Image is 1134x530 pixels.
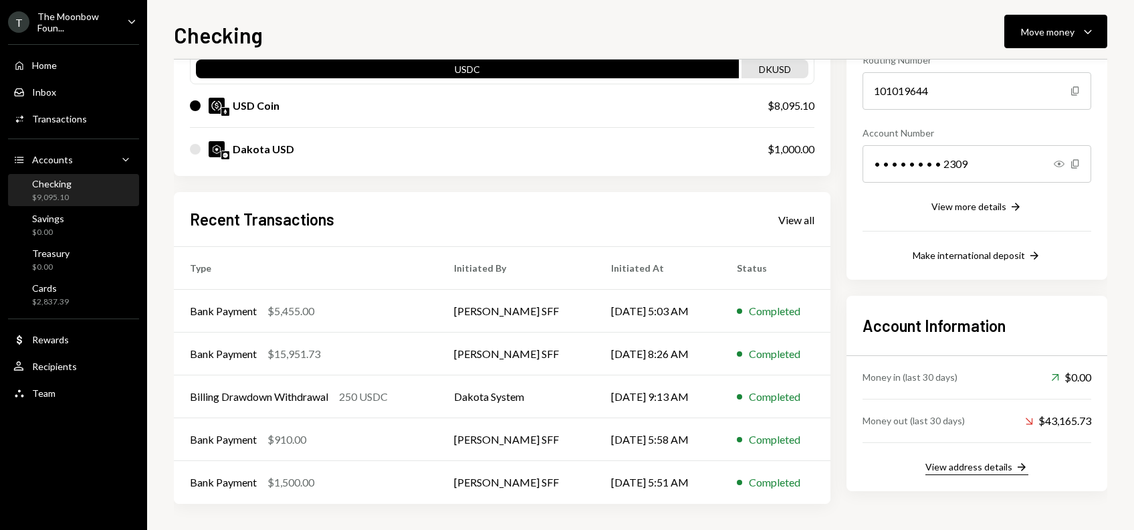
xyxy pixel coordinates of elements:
div: Accounts [32,154,73,165]
div: 250 USDC [339,389,388,405]
div: Rewards [32,334,69,345]
a: Inbox [8,80,139,104]
th: Initiated At [595,247,721,290]
div: $910.00 [267,432,306,448]
div: $15,951.73 [267,346,320,362]
div: View address details [925,461,1012,472]
div: Checking [32,178,72,189]
div: $2,837.39 [32,296,69,308]
div: T [8,11,29,33]
div: $1,000.00 [768,141,814,157]
div: Money in (last 30 days) [863,370,957,384]
button: View address details [925,460,1028,475]
div: Move money [1021,25,1074,39]
div: $5,455.00 [267,303,314,319]
div: $0.00 [32,227,64,238]
a: Accounts [8,147,139,171]
button: Move money [1004,15,1107,48]
div: Cards [32,282,69,294]
td: [DATE] 5:58 AM [595,418,721,461]
td: [DATE] 8:26 AM [595,333,721,375]
th: Initiated By [438,247,595,290]
div: USD Coin [233,98,279,114]
h2: Recent Transactions [190,208,334,230]
a: View all [778,212,814,227]
img: DKUSD [209,141,225,157]
div: Money out (last 30 days) [863,414,965,428]
div: Completed [749,389,800,405]
td: [DATE] 5:51 AM [595,461,721,504]
a: Recipients [8,354,139,378]
div: Home [32,60,57,71]
div: Completed [749,303,800,319]
div: Treasury [32,248,70,259]
img: USDC [209,98,225,114]
a: Transactions [8,106,139,130]
h1: Checking [174,21,263,48]
div: Billing Drawdown Withdrawal [190,389,328,405]
div: Completed [749,432,800,448]
td: Dakota System [438,375,595,418]
div: $8,095.10 [768,98,814,114]
div: Team [32,387,55,399]
div: View more details [931,201,1006,212]
img: ethereum-mainnet [221,108,229,116]
a: Cards$2,837.39 [8,278,139,311]
td: [PERSON_NAME] SFF [438,461,595,504]
div: Bank Payment [190,303,257,319]
div: $0.00 [32,262,70,273]
div: USDC [196,62,739,81]
div: 101019644 [863,72,1091,110]
a: Home [8,53,139,77]
div: Routing Number [863,53,1091,67]
div: $43,165.73 [1025,413,1091,429]
div: Bank Payment [190,346,257,362]
div: Make international deposit [913,250,1025,261]
div: $0.00 [1051,369,1091,385]
div: Completed [749,474,800,491]
div: Bank Payment [190,474,257,491]
button: View more details [931,200,1022,215]
div: Transactions [32,113,87,124]
div: Inbox [32,86,56,98]
td: [PERSON_NAME] SFF [438,333,595,375]
a: Team [8,381,139,405]
div: Recipients [32,361,77,372]
td: [PERSON_NAME] SFF [438,290,595,333]
th: Status [721,247,830,290]
div: View all [778,213,814,227]
div: Dakota USD [233,141,294,157]
div: Account Number [863,126,1091,140]
h2: Account Information [863,315,1091,337]
div: Savings [32,213,64,224]
div: $9,095.10 [32,192,72,203]
div: Completed [749,346,800,362]
div: The Moonbow Foun... [37,11,116,33]
td: [DATE] 5:03 AM [595,290,721,333]
div: • • • • • • • • 2309 [863,145,1091,183]
a: Rewards [8,327,139,351]
a: Treasury$0.00 [8,244,139,276]
div: DKUSD [742,62,808,81]
a: Checking$9,095.10 [8,174,139,206]
img: base-mainnet [221,151,229,159]
a: Savings$0.00 [8,209,139,241]
div: Bank Payment [190,432,257,448]
th: Type [174,247,438,290]
button: Make international deposit [913,249,1041,264]
td: [DATE] 9:13 AM [595,375,721,418]
td: [PERSON_NAME] SFF [438,418,595,461]
div: $1,500.00 [267,474,314,491]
